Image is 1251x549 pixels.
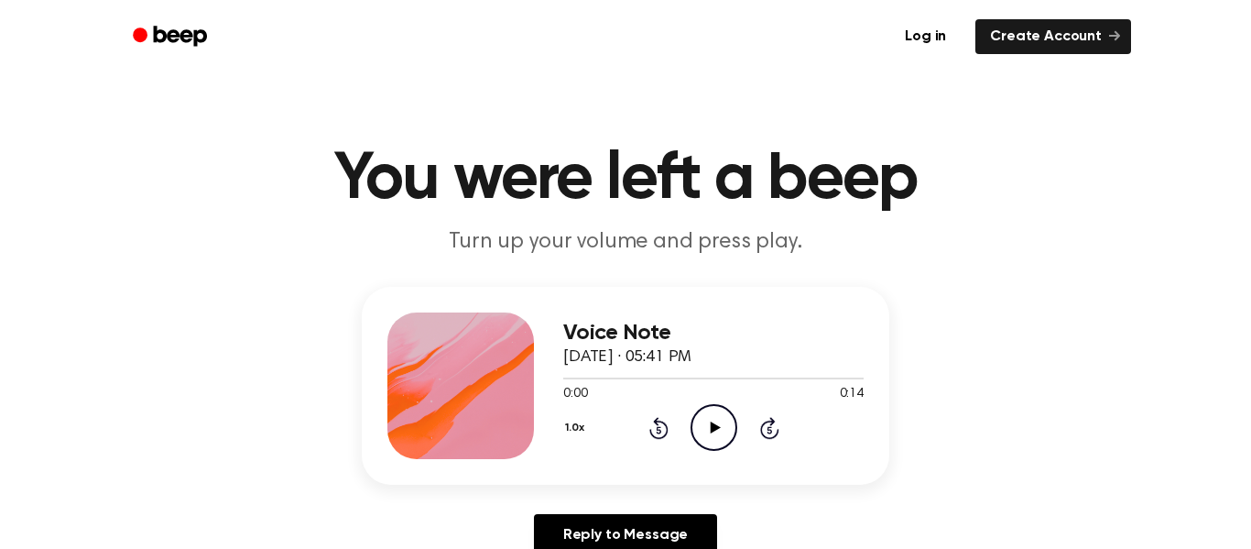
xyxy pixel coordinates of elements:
a: Beep [120,19,223,55]
a: Log in [887,16,964,58]
a: Create Account [975,19,1131,54]
span: 0:14 [840,385,864,404]
p: Turn up your volume and press play. [274,227,977,258]
h1: You were left a beep [157,147,1094,213]
h3: Voice Note [563,321,864,346]
span: [DATE] · 05:41 PM [563,349,691,366]
span: 0:00 [563,385,587,404]
button: 1.0x [563,412,591,444]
